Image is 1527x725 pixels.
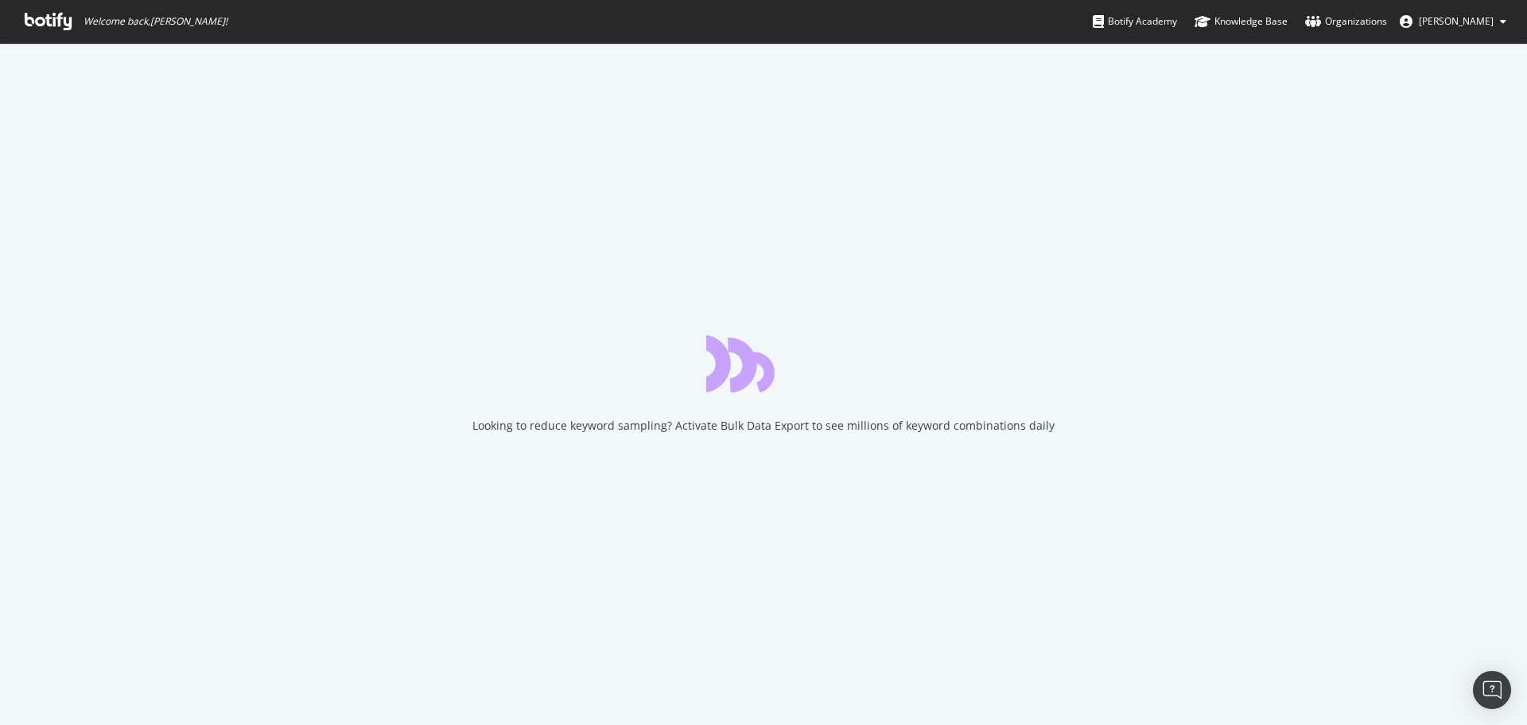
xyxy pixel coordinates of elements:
[1387,9,1519,34] button: [PERSON_NAME]
[1093,14,1177,29] div: Botify Academy
[1473,671,1511,709] div: Open Intercom Messenger
[1195,14,1288,29] div: Knowledge Base
[706,335,821,392] div: animation
[1305,14,1387,29] div: Organizations
[472,418,1055,434] div: Looking to reduce keyword sampling? Activate Bulk Data Export to see millions of keyword combinat...
[1419,14,1494,28] span: Bonnie Gibbons
[84,15,227,28] span: Welcome back, [PERSON_NAME] !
